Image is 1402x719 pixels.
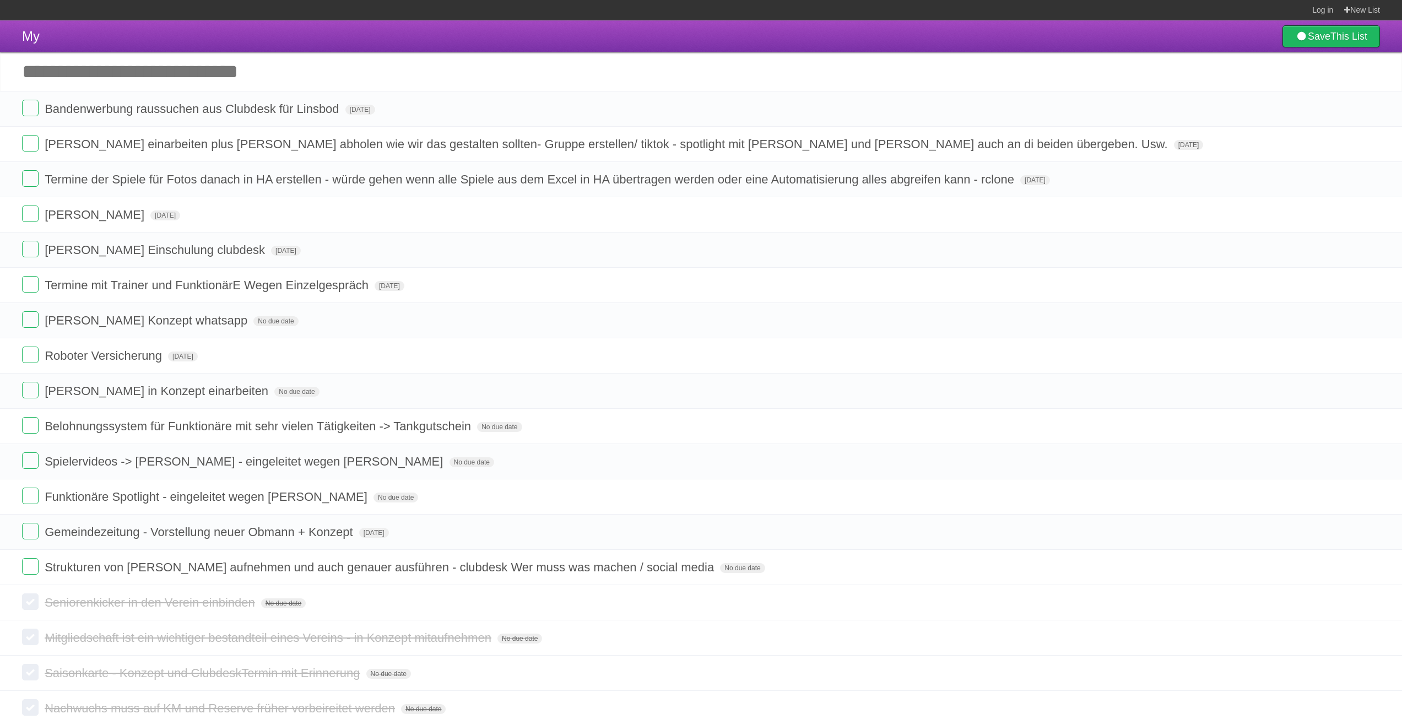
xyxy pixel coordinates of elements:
[253,316,298,326] span: No due date
[22,135,39,152] label: Done
[401,704,446,714] span: No due date
[22,100,39,116] label: Done
[22,29,40,44] span: My
[1330,31,1367,42] b: This List
[359,528,389,538] span: [DATE]
[375,281,404,291] span: [DATE]
[366,669,411,679] span: No due date
[45,490,370,504] span: Funktionäre Spotlight - eingeleitet wegen [PERSON_NAME]
[45,172,1017,186] span: Termine der Spiele für Fotos danach in HA erstellen - würde gehen wenn alle Spiele aus dem Excel ...
[168,352,198,361] span: [DATE]
[45,631,494,645] span: Mitgliedschaft ist ein wichtiger bestandteil eines Vereins - in Konzept mitaufnehmen
[1282,25,1380,47] a: SaveThis List
[22,417,39,434] label: Done
[45,137,1170,151] span: [PERSON_NAME] einarbeiten plus [PERSON_NAME] abholen wie wir das gestalten sollten- Gruppe erstel...
[45,102,342,116] span: Bandenwerbung raussuchen aus Clubdesk für Linsbod
[22,347,39,363] label: Done
[22,523,39,539] label: Done
[271,246,301,256] span: [DATE]
[274,387,319,397] span: No due date
[497,634,542,644] span: No due date
[477,422,522,432] span: No due date
[373,493,418,502] span: No due date
[22,311,39,328] label: Done
[22,558,39,575] label: Done
[22,629,39,645] label: Done
[45,384,271,398] span: [PERSON_NAME] in Konzept einarbeiten
[45,243,268,257] span: [PERSON_NAME] Einschulung clubdesk
[22,170,39,187] label: Done
[22,699,39,716] label: Done
[45,349,165,363] span: Roboter Versicherung
[22,488,39,504] label: Done
[45,419,474,433] span: Belohnungssystem für Funktionäre mit sehr vielen Tätigkeiten -> Tankgutschein
[450,457,494,467] span: No due date
[150,210,180,220] span: [DATE]
[45,666,362,680] span: Saisonkarte - Konzept und ClubdeskTermin mit Erinnerung
[45,208,147,221] span: [PERSON_NAME]
[22,452,39,469] label: Done
[45,596,258,609] span: Seniorenkicker in den Verein einbinden
[1020,175,1050,185] span: [DATE]
[345,105,375,115] span: [DATE]
[22,241,39,257] label: Done
[1174,140,1204,150] span: [DATE]
[45,560,717,574] span: Strukturen von [PERSON_NAME] aufnehmen und auch genauer ausführen - clubdesk Wer muss was machen ...
[45,313,250,327] span: [PERSON_NAME] Konzept whatsapp
[22,664,39,680] label: Done
[261,598,306,608] span: No due date
[45,525,356,539] span: Gemeindezeitung - Vorstellung neuer Obmann + Konzept
[22,206,39,222] label: Done
[720,563,765,573] span: No due date
[45,701,398,715] span: Nachwuchs muss auf KM und Reserve früher vorbeireitet werden
[45,278,371,292] span: Termine mit Trainer und FunktionärE Wegen Einzelgespräch
[22,276,39,293] label: Done
[22,593,39,610] label: Done
[45,455,446,468] span: Spielervideos -> [PERSON_NAME] - eingeleitet wegen [PERSON_NAME]
[22,382,39,398] label: Done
